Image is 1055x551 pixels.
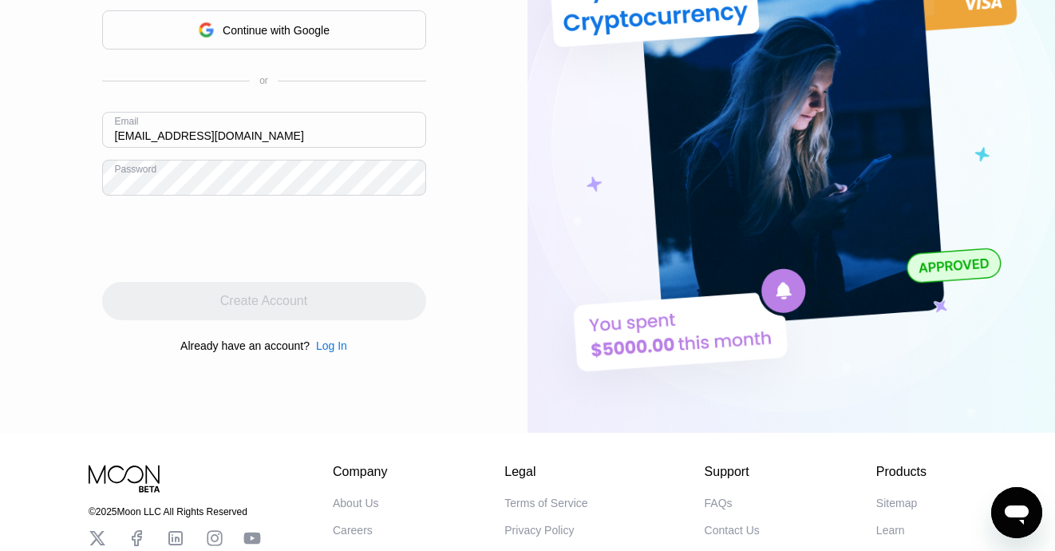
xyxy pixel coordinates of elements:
div: Sitemap [876,497,917,509]
div: Terms of Service [504,497,587,509]
div: Continue with Google [223,24,330,37]
div: or [259,75,268,86]
div: Support [705,465,760,479]
div: Log In [310,339,347,352]
div: Email [115,116,139,127]
div: Careers [333,524,373,537]
iframe: reCAPTCHA [102,208,345,270]
div: Legal [504,465,587,479]
div: Learn [876,524,905,537]
div: Password [115,164,157,175]
div: Privacy Policy [504,524,574,537]
iframe: Button to launch messaging window [991,487,1042,538]
div: FAQs [705,497,733,509]
div: Already have an account? [180,339,310,352]
div: Company [333,465,388,479]
div: Log In [316,339,347,352]
div: Contact Us [705,524,760,537]
div: Products [876,465,927,479]
div: About Us [333,497,379,509]
div: © 2025 Moon LLC All Rights Reserved [89,506,261,517]
div: Continue with Google [102,10,426,50]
